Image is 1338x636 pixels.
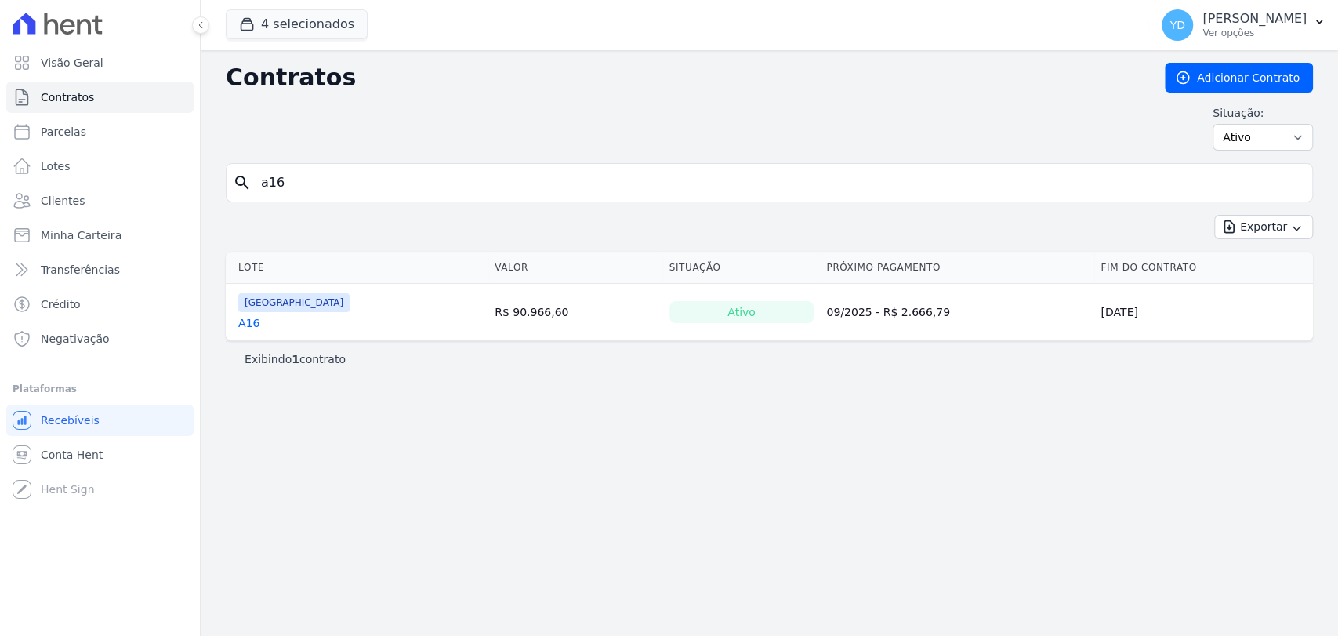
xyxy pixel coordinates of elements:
[226,252,488,284] th: Lote
[6,220,194,251] a: Minha Carteira
[238,293,350,312] span: [GEOGRAPHIC_DATA]
[41,89,94,105] span: Contratos
[41,193,85,209] span: Clientes
[820,252,1094,284] th: Próximo Pagamento
[41,124,86,140] span: Parcelas
[292,353,299,365] b: 1
[41,55,103,71] span: Visão Geral
[1202,11,1307,27] p: [PERSON_NAME]
[1149,3,1338,47] button: YD [PERSON_NAME] Ver opções
[6,116,194,147] a: Parcelas
[6,289,194,320] a: Crédito
[41,412,100,428] span: Recebíveis
[488,252,663,284] th: Valor
[6,151,194,182] a: Lotes
[6,47,194,78] a: Visão Geral
[6,185,194,216] a: Clientes
[1169,20,1184,31] span: YD
[226,64,1140,92] h2: Contratos
[41,158,71,174] span: Lotes
[41,296,81,312] span: Crédito
[245,351,346,367] p: Exibindo contrato
[6,323,194,354] a: Negativação
[1094,284,1313,341] td: [DATE]
[6,82,194,113] a: Contratos
[6,439,194,471] a: Conta Hent
[41,262,120,278] span: Transferências
[41,331,110,347] span: Negativação
[238,315,259,331] a: A16
[6,405,194,436] a: Recebíveis
[1165,63,1313,93] a: Adicionar Contrato
[13,380,187,398] div: Plataformas
[1094,252,1313,284] th: Fim do Contrato
[1214,215,1313,239] button: Exportar
[488,284,663,341] td: R$ 90.966,60
[669,301,814,323] div: Ativo
[41,227,121,243] span: Minha Carteira
[226,9,368,39] button: 4 selecionados
[41,447,103,463] span: Conta Hent
[1213,105,1313,121] label: Situação:
[663,252,821,284] th: Situação
[252,167,1306,198] input: Buscar por nome do lote
[1202,27,1307,39] p: Ver opções
[6,254,194,285] a: Transferências
[826,306,950,318] a: 09/2025 - R$ 2.666,79
[233,173,252,192] i: search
